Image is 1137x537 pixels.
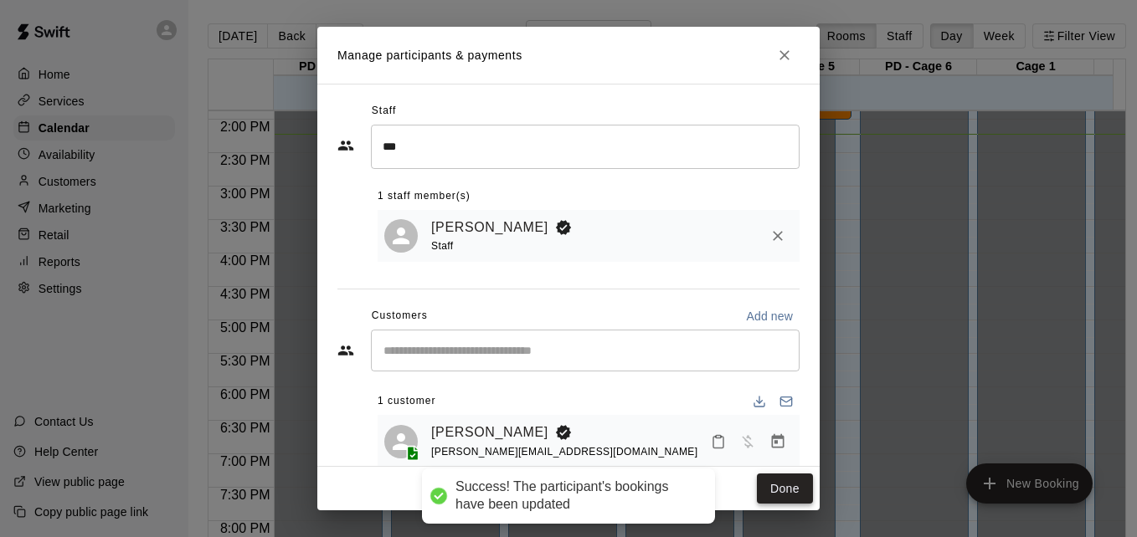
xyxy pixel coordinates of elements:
button: Remove [763,221,793,251]
span: Staff [431,240,453,252]
button: Mark attendance [704,427,733,456]
svg: Staff [337,137,354,154]
button: Close [769,40,800,70]
button: Download list [746,388,773,415]
span: [PERSON_NAME][EMAIL_ADDRESS][DOMAIN_NAME] [431,446,697,458]
button: Done [757,473,813,504]
button: Email participants [773,388,800,415]
div: Taylor Priske [384,425,418,458]
span: 1 customer [378,388,435,415]
div: Success! The participant's bookings have been updated [455,478,698,514]
span: Staff [372,98,396,125]
span: Has not paid [733,433,763,447]
p: Manage participants & payments [337,47,522,64]
div: Search staff [371,125,800,169]
a: [PERSON_NAME] [431,422,548,443]
svg: Booking Owner [555,219,572,236]
button: Add new [739,303,800,330]
span: 1 staff member(s) [378,183,471,210]
div: Leo Rojas [384,219,418,253]
span: Customers [372,303,428,330]
a: [PERSON_NAME] [431,217,548,238]
p: Add new [746,308,793,325]
svg: Booking Owner [555,424,572,441]
div: Start typing to search customers... [371,330,800,371]
button: Manage bookings & payment [763,427,793,457]
svg: Customers [337,342,354,359]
